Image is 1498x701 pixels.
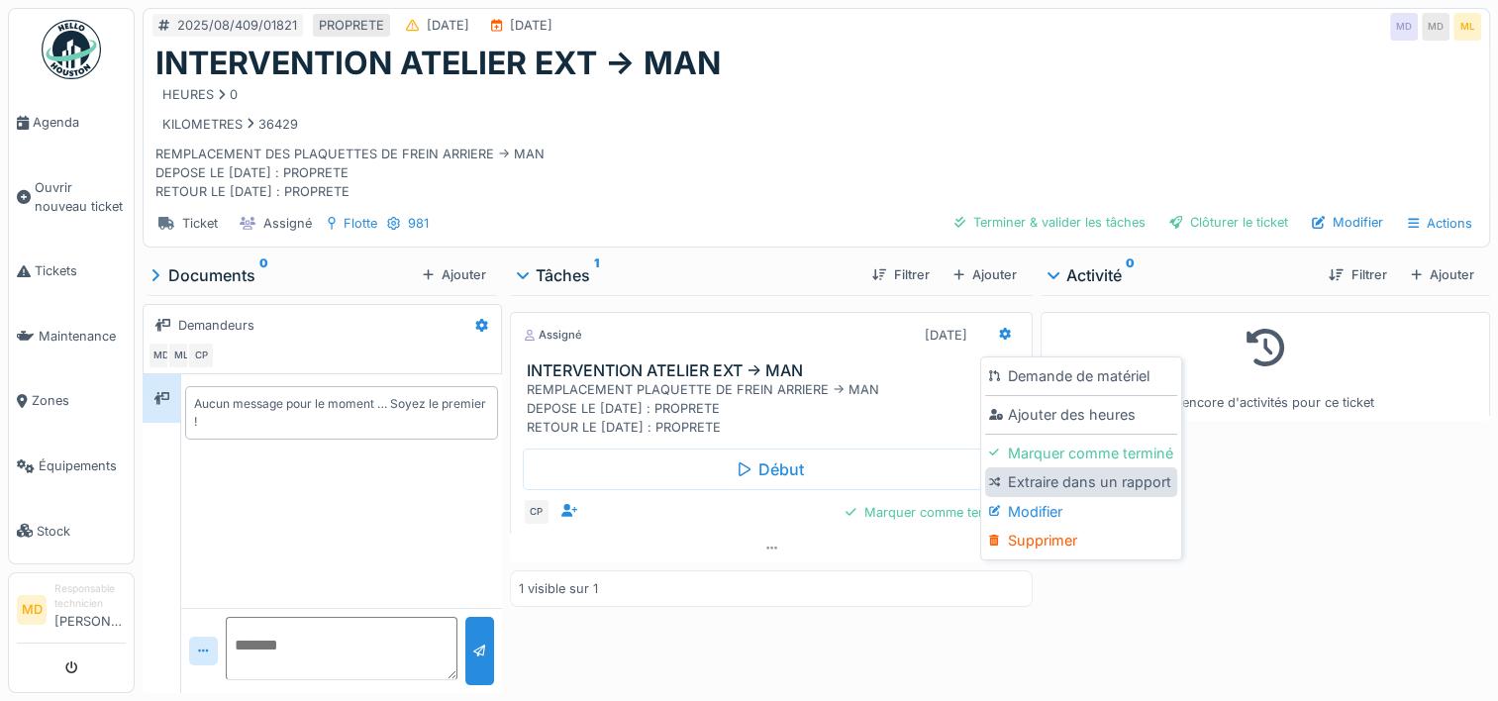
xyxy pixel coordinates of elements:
sup: 1 [594,263,599,287]
div: Modifier [985,497,1177,527]
div: ML [1453,13,1481,41]
div: Terminer & valider les tâches [947,209,1153,236]
div: Ajouter [946,261,1025,288]
div: Ajouter des heures [985,400,1177,430]
div: Marquer comme terminé [985,439,1177,468]
span: Ouvrir nouveau ticket [35,178,126,216]
div: CP [187,342,215,369]
span: Tickets [35,261,126,280]
span: Équipements [39,456,126,475]
li: [PERSON_NAME] [54,581,126,639]
div: [DATE] [427,16,469,35]
div: REMPLACEMENT DES PLAQUETTES DE FREIN ARRIERE -> MAN DEPOSE LE [DATE] : PROPRETE RETOUR LE [DATE] ... [155,82,1477,201]
div: 981 [408,214,429,233]
div: Flotte [344,214,377,233]
div: Activité [1049,263,1313,287]
li: MD [17,595,47,625]
div: Supprimer [985,526,1177,555]
div: Demandeurs [178,316,254,335]
div: Extraire dans un rapport [985,467,1177,497]
div: Ajouter [415,261,494,288]
div: Marquer comme terminé [838,499,1020,526]
div: Actions [1399,209,1481,238]
div: [DATE] [925,326,967,345]
div: 2025/08/409/01821 [177,16,297,35]
div: MD [1422,13,1449,41]
div: Responsable technicien [54,581,126,612]
div: Début [523,449,1020,490]
div: HEURES 0 [162,85,238,104]
span: Zones [32,391,126,410]
div: 1 visible sur 1 [519,579,598,598]
div: Demande de matériel [985,361,1177,391]
span: Stock [37,522,126,541]
div: Ajouter [1403,261,1482,288]
div: CP [523,498,550,526]
div: Tâches [518,263,856,287]
h1: INTERVENTION ATELIER EXT -> MAN [155,45,721,82]
div: Assigné [263,214,312,233]
div: Ticket [182,214,218,233]
div: Aucun message pour le moment … Soyez le premier ! [194,395,489,431]
span: Maintenance [39,327,126,346]
sup: 0 [1126,263,1135,287]
div: MD [1390,13,1418,41]
div: PROPRETE [319,16,384,35]
div: Pas encore d'activités pour ce ticket [1053,321,1477,413]
div: Documents [150,263,415,287]
div: Filtrer [864,261,938,288]
div: MD [148,342,175,369]
div: Clôturer le ticket [1161,209,1296,236]
span: Agenda [33,113,126,132]
sup: 0 [259,263,268,287]
div: [DATE] [510,16,552,35]
div: REMPLACEMENT PLAQUETTE DE FREIN ARRIERE -> MAN DEPOSE LE [DATE] : PROPRETE RETOUR LE [DATE] : PRO... [527,380,1024,438]
div: Assigné [523,327,582,344]
div: KILOMETRES 36429 [162,115,298,134]
h3: INTERVENTION ATELIER EXT -> MAN [527,361,1024,380]
img: Badge_color-CXgf-gQk.svg [42,20,101,79]
div: ML [167,342,195,369]
div: Filtrer [1321,261,1394,288]
div: Modifier [1304,209,1391,236]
